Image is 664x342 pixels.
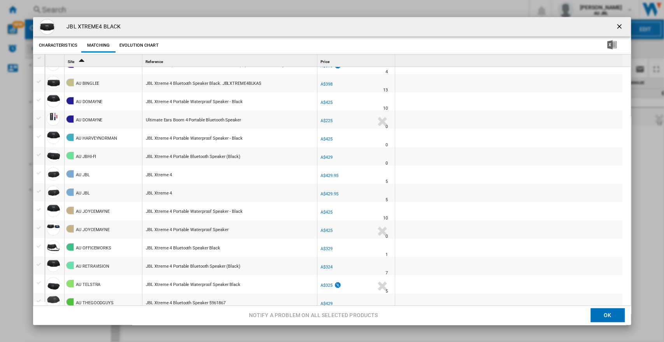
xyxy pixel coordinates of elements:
div: Site Sort Ascending [66,54,142,67]
div: A$324 [321,265,333,270]
div: AU JBL [76,184,89,202]
div: Delivery Time : 1 day [385,251,387,259]
div: Delivery Time : 0 day [385,141,387,149]
img: promotionV3.png [334,282,342,288]
div: A$398 [319,81,333,88]
div: JBL Xtreme 4 Bluetooth Speaker 5961867 [146,294,225,312]
div: Delivery Time : 5 days [385,288,387,295]
div: Sort None [144,54,317,67]
div: AU JBHI-FI [76,148,96,166]
div: JBL Xtreme 4 Bluetooth Speaker Black [146,239,220,257]
span: Sort Ascending [75,60,88,64]
span: Reference [145,60,163,64]
div: A$429.95 [319,172,338,180]
div: https://www.harveynorman.com.au/jbl-xtreme-4-portable-waterproof-speaker-black.html [142,129,317,147]
div: Delivery Time : 7 days [385,269,387,277]
div: Delivery Time : 0 day [385,160,387,167]
div: A$429 [321,155,333,160]
div: A$425 [321,100,333,105]
div: A$225 [319,117,333,125]
div: https://www.officeworks.com.au/shop/officeworks/p/jbl-xtreme-4-bluetooth-speaker-black-jblxtr4bk [142,239,317,256]
div: A$425 [319,227,333,235]
div: A$429.95 [319,190,338,198]
button: OK [590,309,625,323]
div: https://www.thegoodguys.com.au/jbl-xtreme-4-bluetooth-speaker-5961867 [142,293,317,311]
div: Delivery Time : 4 days [385,68,387,76]
div: A$425 [319,209,333,216]
div: AU THEGOODGUYS [76,294,114,312]
div: AU HARVEYNORMAN [76,130,117,147]
button: getI18NText('BUTTONS.CLOSE_DIALOG') [612,19,628,35]
div: A$325 [319,282,341,289]
div: A$329 [321,246,333,251]
div: A$325 [321,283,333,288]
div: AU BINGLEE [76,75,99,93]
div: A$429.95 [321,173,338,178]
div: JBL Xtreme 4 Portable Waterproof Speaker [146,221,228,239]
div: Delivery Time : 0 day [385,233,387,240]
div: Sort None [397,54,622,67]
div: JBL Xtreme 4 Portable Waterproof Speaker - Black [146,203,242,221]
button: Notify a problem on all selected products [247,309,380,323]
div: AU JOYCEMAYNE [76,203,110,221]
div: A$429.95 [321,191,338,196]
div: AU JOYCEMAYNE [76,221,110,239]
div: https://www.joycemayne.com.au/jbl-xtreme-4-portable-waterproof-speaker-black.html [142,202,317,220]
div: https://www.domayne.com.au/jbl-xtreme-4-portable-waterproof-speaker-black.html [142,92,317,110]
div: https://www.retravision.com.au/jbl-xtreme-4-portable-bluetooth-speaker-black-jblxtreme4blkas-5961867 [142,257,317,275]
div: A$425 [321,210,333,215]
div: https://www.jbl.com.au/on/demandware.store/Sites-JB-APAC-Site/en_AU/Product-Variation?pid=XTREME-... [142,184,317,202]
div: Delivery Time : 13 days [383,86,388,94]
div: Sort Ascending [66,54,142,67]
div: Ultimate Ears Boom 4 Portable Bluetooth Speaker [146,111,241,129]
div: Delivery Time : 5 days [385,178,387,186]
div: JBL Xtreme 4 Portable Bluetooth Speaker (Black) [146,258,240,275]
div: JBL Xtreme 4 Portable Bluetooth Speaker (Black) [146,148,240,166]
div: Delivery Time : 10 days [383,214,388,222]
div: Delivery Time : 5 days [385,196,387,204]
button: Evolution chart [117,39,161,53]
div: A$429 [319,300,333,308]
div: JBL Xtreme 4 Portable Waterproof Speaker Black [146,276,240,294]
div: A$425 [321,228,333,233]
md-dialog: Product popup [33,17,631,325]
div: Sort None [47,54,64,67]
div: A$429 [319,154,333,161]
div: https://www.joycemayne.com.au/jbl-xtreme-4-portable-waterproof-speaker.html [142,220,317,238]
div: Price Sort None [319,54,395,67]
div: A$429 [321,301,333,306]
div: AU DOMAYNE [76,111,102,129]
div: A$225 [321,118,333,123]
button: Characteristics [37,39,79,53]
div: AU JBL [76,166,89,184]
span: Price [321,60,329,64]
div: JBL Xtreme 4 Portable Waterproof Speaker - Black [146,93,242,111]
div: JBL Xtreme 4 [146,184,172,202]
div: A$425 [319,135,333,143]
img: excel-24x24.png [607,40,617,49]
div: https://www.telstra.com.au/accessories/speakers/jbl/xtreme-4-portable-waterproof-speaker [142,275,317,293]
div: JBL Xtreme 4 Portable Waterproof Speaker - Black [146,130,242,147]
div: A$329 [319,245,333,253]
div: JBL Xtreme 4 [146,166,172,184]
div: A$398 [321,82,333,87]
span: Site [68,60,74,64]
div: A$398 [321,63,333,68]
div: Reference Sort None [144,54,317,67]
img: b9127783e5f87e35f0c9585eb261473de2bdf531_JBL_JBLXTREME4BLKAS_Speaker_Hero_1.jpg [39,19,55,35]
div: JBL Xtreme 4 Bluetooth Speaker Black. JBLXTREME4BLKAS [146,75,261,93]
div: A$425 [321,137,333,142]
div: https://www.jbhifi.com.au/products/jbl-xtreme-4-portable-bluetooth-speaker-black [142,147,317,165]
div: https://www.domayne.com.au/ultimate-ears-boom-4-portable-bluetooth-speaker.html [142,110,317,128]
div: AU DOMAYNE [76,93,102,111]
div: https://www.jbl.com.au/on/demandware.store/Sites-JB-APAC-Site/en_AU/Product-Variation?pid=XTREME-... [142,165,317,183]
div: A$324 [319,263,333,271]
div: Delivery Time : 0 day [385,123,387,131]
button: Download in Excel [595,39,629,53]
div: AU OFFICEWORKS [76,239,111,257]
div: AU RETRAVISION [76,258,109,275]
button: Matching [81,39,116,53]
div: https://www.binglee.com.au/products/xtreme-4-bluetooth-speaker-black-jblxtreme4blkas [142,74,317,92]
